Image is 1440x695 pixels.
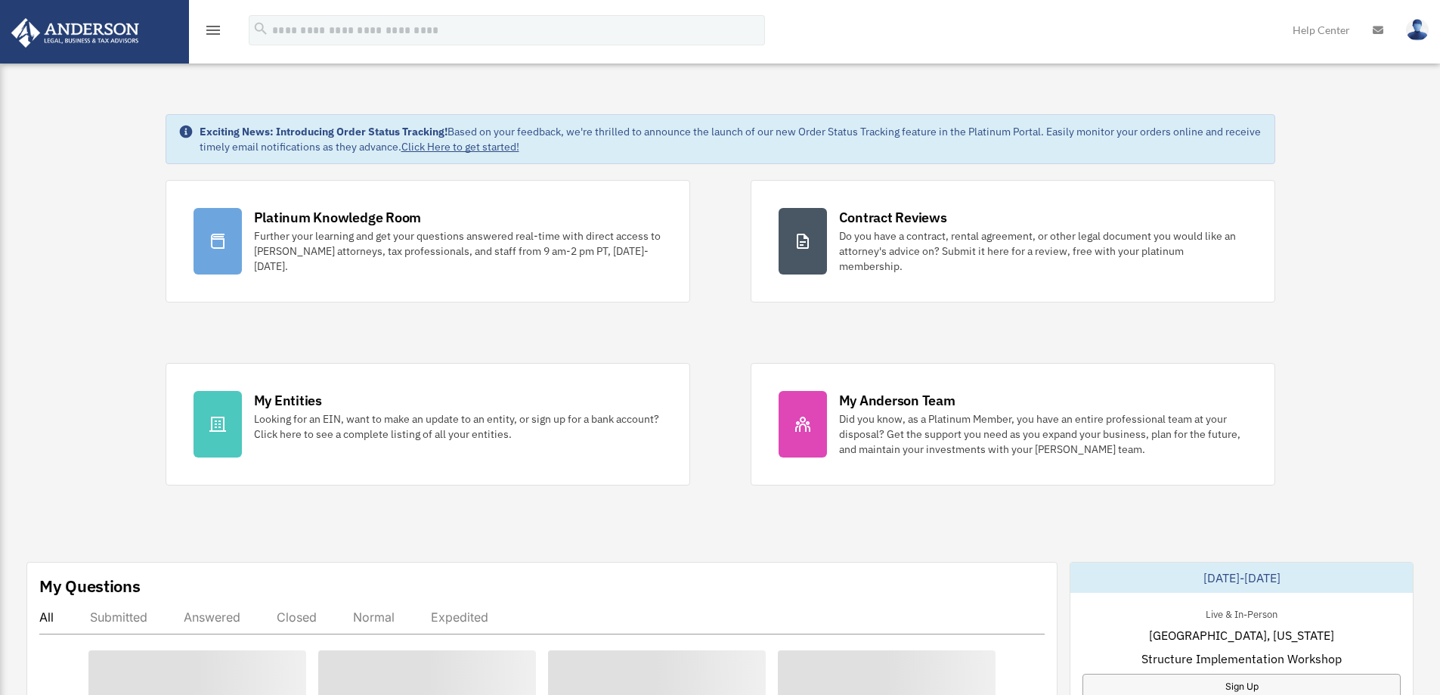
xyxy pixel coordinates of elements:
[254,228,662,274] div: Further your learning and get your questions answered real-time with direct access to [PERSON_NAM...
[1070,563,1413,593] div: [DATE]-[DATE]
[200,125,447,138] strong: Exciting News: Introducing Order Status Tracking!
[751,180,1275,303] a: Contract Reviews Do you have a contract, rental agreement, or other legal document you would like...
[90,610,147,625] div: Submitted
[254,411,662,442] div: Looking for an EIN, want to make an update to an entity, or sign up for a bank account? Click her...
[184,610,240,625] div: Answered
[1194,605,1290,621] div: Live & In-Person
[200,124,1262,154] div: Based on your feedback, we're thrilled to announce the launch of our new Order Status Tracking fe...
[1149,626,1334,644] span: [GEOGRAPHIC_DATA], [US_STATE]
[166,180,690,303] a: Platinum Knowledge Room Further your learning and get your questions answered real-time with dire...
[7,18,144,48] img: Anderson Advisors Platinum Portal
[353,610,395,625] div: Normal
[401,140,519,154] a: Click Here to get started!
[204,21,222,39] i: menu
[39,575,141,597] div: My Questions
[839,391,955,410] div: My Anderson Team
[39,610,54,625] div: All
[254,208,422,227] div: Platinum Knowledge Room
[166,363,690,486] a: My Entities Looking for an EIN, want to make an update to an entity, or sign up for a bank accoun...
[204,26,222,39] a: menu
[431,610,488,625] div: Expedited
[277,610,317,625] div: Closed
[1406,19,1429,41] img: User Pic
[751,363,1275,486] a: My Anderson Team Did you know, as a Platinum Member, you have an entire professional team at your...
[252,20,269,37] i: search
[254,391,322,410] div: My Entities
[839,208,947,227] div: Contract Reviews
[1141,650,1342,668] span: Structure Implementation Workshop
[839,228,1247,274] div: Do you have a contract, rental agreement, or other legal document you would like an attorney's ad...
[839,411,1247,457] div: Did you know, as a Platinum Member, you have an entire professional team at your disposal? Get th...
